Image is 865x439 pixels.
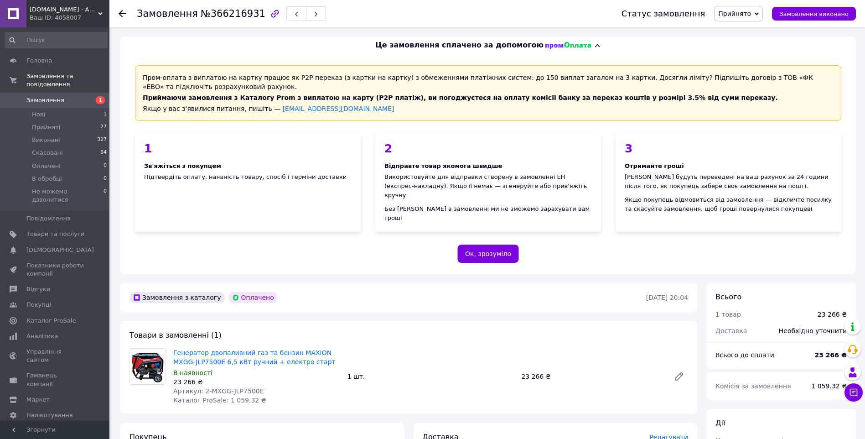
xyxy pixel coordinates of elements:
[173,349,335,366] a: Генератор двопаливний газ та бензин MAXION MXGG-JLP7500E 6,5 кВт ручний + електро старт
[97,136,107,144] span: 327
[26,72,109,89] span: Замовлення та повідомлення
[30,14,109,22] div: Ваш ID: 4058007
[715,293,741,301] span: Всього
[384,162,502,169] span: Відправте товар якомога швидше
[143,104,834,113] div: Якщо у вас з'явилися питання, пишіть —
[104,162,107,170] span: 0
[32,149,63,157] span: Скасовані
[715,327,747,334] span: Доставка
[779,10,849,17] span: Замовлення виконано
[518,370,666,383] div: 23 266 ₴
[622,9,705,18] div: Статус замовлення
[173,377,340,387] div: 23 266 ₴
[104,175,107,183] span: 0
[844,383,863,402] button: Чат з покупцем
[32,136,60,144] span: Виконані
[26,317,76,325] span: Каталог ProSale
[129,331,222,340] span: Товари в замовленні (1)
[32,188,104,204] span: Не можемо дзвонитися
[26,396,50,404] span: Маркет
[772,7,856,21] button: Замовлення виконано
[26,246,94,254] span: [DEMOGRAPHIC_DATA]
[26,332,58,340] span: Аналітика
[715,351,774,359] span: Всього до сплати
[96,96,105,104] span: 1
[144,143,352,154] div: 1
[625,143,832,154] div: 3
[26,96,64,105] span: Замовлення
[119,9,126,18] div: Повернутися назад
[384,143,592,154] div: 2
[26,261,84,278] span: Показники роботи компанії
[228,292,278,303] div: Оплачено
[670,367,688,386] a: Редагувати
[384,172,592,200] div: Використовуйте для відправки створену в замовленні ЕН (експрес-накладну). Якщо її немає — згенеру...
[818,310,847,319] div: 23 266 ₴
[32,175,62,183] span: В обробці
[135,65,841,121] div: Пром-оплата з виплатою на картку працює як P2P переказ (з картки на картку) з обмеженнями платіжн...
[715,311,741,318] span: 1 товар
[384,204,592,223] div: Без [PERSON_NAME] в замовленні ми не зможемо зарахувати вам гроші
[625,195,832,214] div: Якщо покупець відмовиться від замовлення — відкличте посилку та скасуйте замовлення, щоб гроші по...
[173,397,266,404] span: Каталог ProSale: 1 059.32 ₴
[104,110,107,119] span: 1
[773,321,852,341] div: Необхідно уточнити
[815,351,847,359] b: 23 266 ₴
[129,292,225,303] div: Замовлення з каталогу
[5,32,108,48] input: Пошук
[173,387,264,395] span: Артикул: 2-MXGG-JLP7500E
[32,123,60,131] span: Прийняті
[283,105,394,112] a: [EMAIL_ADDRESS][DOMAIN_NAME]
[26,230,84,238] span: Товари та послуги
[173,369,212,376] span: В наявності
[201,8,265,19] span: №366216931
[457,245,519,263] button: Ок, зрозуміло
[375,40,544,51] span: Це замовлення сплачено за допомогою
[26,301,51,309] span: Покупці
[344,370,518,383] div: 1 шт.
[26,411,73,419] span: Налаштування
[715,418,725,427] span: Дії
[26,57,52,65] span: Головна
[811,382,847,390] span: 1 059.32 ₴
[143,94,778,101] span: Приймаючи замовлення з Каталогу Prom з виплатою на карту (Р2Р платіж), ви погоджуєтеся на оплату ...
[130,349,166,384] img: Генератор двопаливний газ та бензин MAXION MXGG-JLP7500E 6,5 кВт ручний + електро старт
[646,294,688,301] time: [DATE] 20:04
[32,162,61,170] span: Оплачені
[26,348,84,364] span: Управління сайтом
[144,162,221,169] span: Зв'яжіться з покупцем
[104,188,107,204] span: 0
[32,110,45,119] span: Нові
[26,285,50,293] span: Відгуки
[100,123,107,131] span: 27
[137,8,198,19] span: Замовлення
[30,5,98,14] span: Pesticides.ua - Аграрна продукція і не тільки !!!
[715,382,791,390] span: Комісія за замовлення
[718,10,751,17] span: Прийнято
[26,214,71,223] span: Повідомлення
[625,162,684,169] span: Отримайте гроші
[625,172,832,191] div: [PERSON_NAME] будуть переведені на ваш рахунок за 24 години після того, як покупець забере своє з...
[26,371,84,388] span: Гаманець компанії
[100,149,107,157] span: 64
[135,134,361,232] div: Підтвердіть оплату, наявність товару, спосіб і терміни доставки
